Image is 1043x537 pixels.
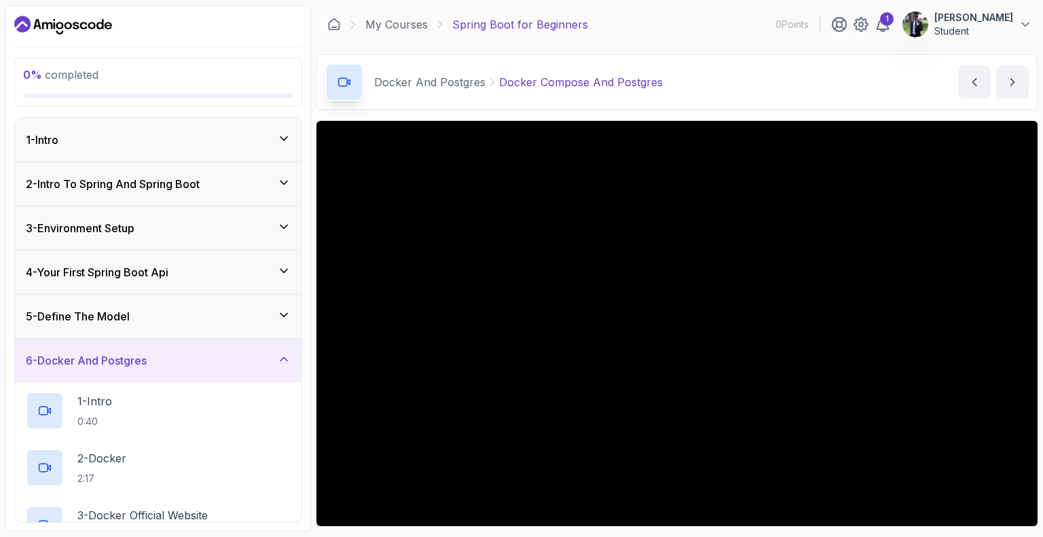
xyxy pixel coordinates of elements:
h3: 3 - Environment Setup [26,220,134,236]
p: 2 - Docker [77,450,126,466]
button: 5-Define The Model [15,295,301,338]
p: Docker And Postgres [374,74,486,90]
p: [PERSON_NAME] [934,11,1013,24]
p: 0 Points [775,18,809,31]
span: 0 % [23,68,42,81]
p: 2:17 [77,472,126,485]
p: 1 - Intro [77,393,112,409]
p: 0:40 [77,415,112,428]
button: 2-Docker2:17 [26,449,291,487]
button: previous content [958,66,991,98]
h3: 2 - Intro To Spring And Spring Boot [26,176,200,192]
p: Docker Compose And Postgres [499,74,663,90]
a: Dashboard [14,14,112,36]
p: 3 - Docker Official Website [77,507,208,523]
button: 6-Docker And Postgres [15,339,301,382]
button: user profile image[PERSON_NAME]Student [902,11,1032,38]
h3: 1 - Intro [26,132,58,148]
button: 1-Intro [15,118,301,162]
h3: 6 - Docker And Postgres [26,352,147,369]
a: Dashboard [327,18,341,31]
button: 1-Intro0:40 [26,392,291,430]
p: Student [934,24,1013,38]
div: 1 [880,12,894,26]
p: Spring Boot for Beginners [452,16,588,33]
h3: 4 - Your First Spring Boot Api [26,264,168,280]
span: completed [23,68,98,81]
iframe: 5 - Docker Compose and Postgres [316,121,1038,526]
a: 1 [875,16,891,33]
button: next content [996,66,1029,98]
button: 2-Intro To Spring And Spring Boot [15,162,301,206]
a: My Courses [365,16,428,33]
h3: 5 - Define The Model [26,308,130,325]
button: 4-Your First Spring Boot Api [15,251,301,294]
img: user profile image [902,12,928,37]
button: 3-Environment Setup [15,206,301,250]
